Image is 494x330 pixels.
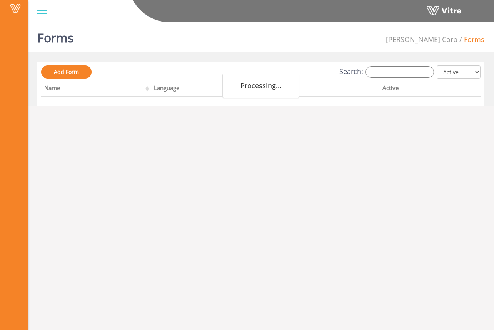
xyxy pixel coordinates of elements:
input: Search: [365,66,434,78]
th: Company [265,82,379,97]
li: Forms [457,35,484,45]
th: Language [151,82,265,97]
div: Processing... [222,74,299,98]
th: Name [41,82,151,97]
span: Add Form [54,68,79,75]
h1: Forms [37,19,73,52]
label: Search: [339,66,434,78]
th: Active [379,82,458,97]
span: 210 [386,35,457,44]
a: Add Form [41,65,92,79]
